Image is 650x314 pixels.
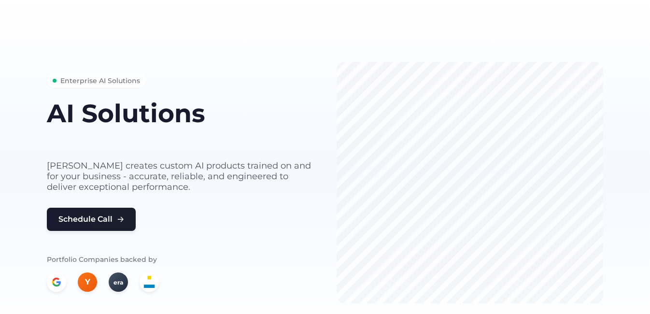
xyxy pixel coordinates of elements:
p: [PERSON_NAME] creates custom AI products trained on and for your business - accurate, reliable, a... [47,160,313,192]
div: Y [78,272,97,292]
h1: AI Solutions [47,100,313,127]
p: Portfolio Companies backed by [47,254,313,265]
span: Enterprise AI Solutions [60,75,140,86]
div: era [109,272,128,292]
button: Schedule Call [47,208,136,231]
h2: built for your business needs [47,131,313,149]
